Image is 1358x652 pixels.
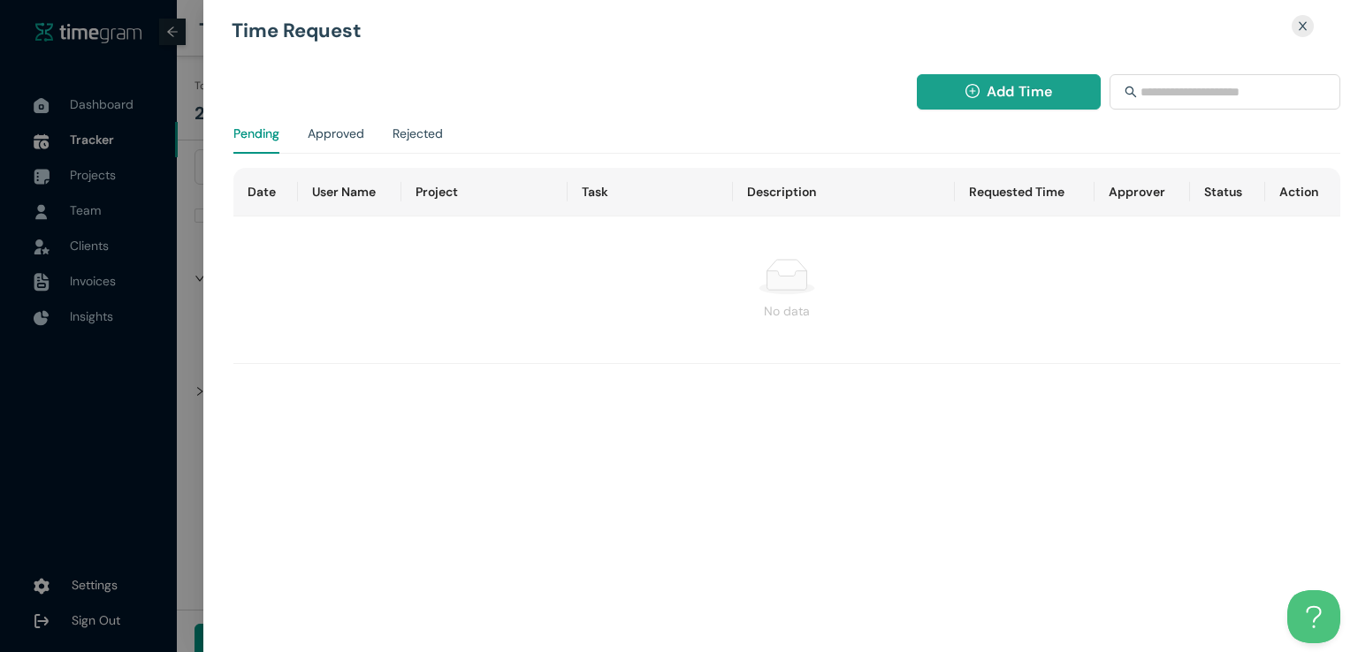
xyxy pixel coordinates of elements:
th: Status [1190,168,1265,216]
th: Requested Time [955,168,1095,216]
span: close [1297,20,1308,32]
th: Project [401,168,568,216]
th: Task [568,168,734,216]
button: Close [1286,14,1319,38]
iframe: Toggle Customer Support [1287,590,1340,643]
div: Approved [308,124,364,143]
h1: Time Request [232,21,1147,41]
th: Approver [1095,168,1190,216]
th: Action [1265,168,1341,216]
span: search [1125,86,1137,98]
th: Date [233,168,297,216]
div: No data [248,301,1326,321]
div: Pending [233,124,279,143]
button: plus-circleAdd Time [917,74,1102,110]
div: Rejected [393,124,443,143]
th: User Name [298,168,401,216]
th: Description [733,168,954,216]
span: plus-circle [965,84,980,101]
span: Add Time [987,80,1052,102]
